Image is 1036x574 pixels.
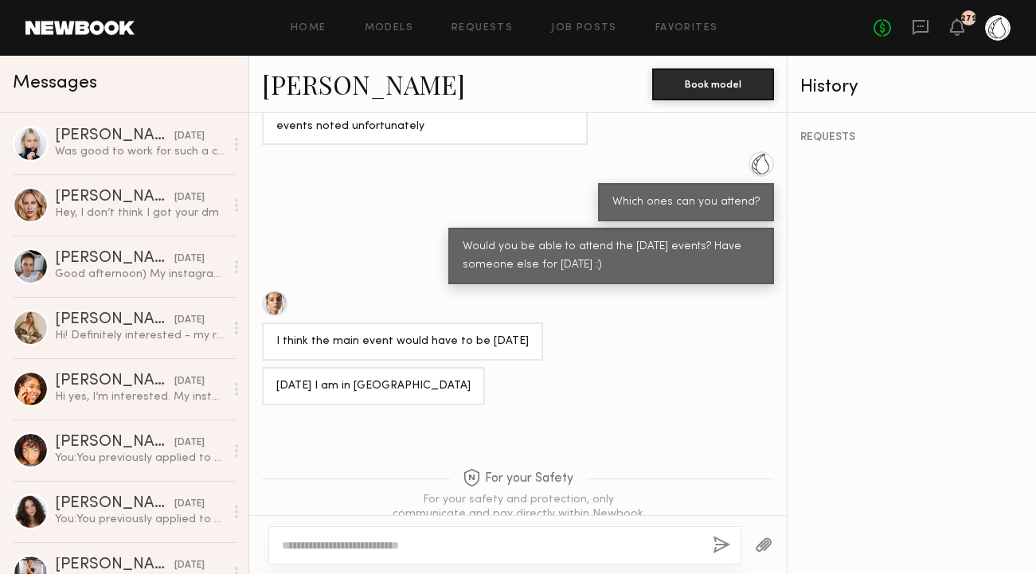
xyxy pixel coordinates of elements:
[55,328,225,343] div: Hi! Definitely interested - my rates are typically a bit higher. Does $300 work? My Instagram is ...
[800,78,1023,96] div: History
[652,68,774,100] button: Book model
[13,74,97,92] span: Messages
[655,23,718,33] a: Favorites
[391,493,646,521] div: For your safety and protection, only communicate and pay directly within Newbook
[55,205,225,221] div: Hey, I don’t think I got your dm
[612,193,760,212] div: Which ones can you attend?
[55,189,174,205] div: [PERSON_NAME]
[262,67,465,101] a: [PERSON_NAME]
[551,23,617,33] a: Job Posts
[174,374,205,389] div: [DATE]
[55,557,174,573] div: [PERSON_NAME]
[463,238,760,275] div: Would you be able to attend the [DATE] events? Have someone else for [DATE] :)
[174,190,205,205] div: [DATE]
[55,144,225,159] div: Was good to work for such a cool brand , I love everything about health and wellness 😍😍
[55,373,174,389] div: [PERSON_NAME]
[365,23,413,33] a: Models
[55,389,225,404] div: Hi yes, I’m interested. My instagram is @[DOMAIN_NAME]
[55,451,225,466] div: You: You previously applied to a job, we sell our Chlorophyll Water at [PERSON_NAME] in [GEOGRAPH...
[463,469,573,489] span: For your Safety
[55,267,225,282] div: Good afternoon) My instagram: tanyaartiukh
[174,497,205,512] div: [DATE]
[291,23,326,33] a: Home
[174,129,205,144] div: [DATE]
[276,377,471,396] div: [DATE] I am in [GEOGRAPHIC_DATA]
[55,512,225,527] div: You: You previously applied to a job, we sell our Chlorophyll Water at [PERSON_NAME] in [GEOGRAPH...
[174,313,205,328] div: [DATE]
[174,435,205,451] div: [DATE]
[960,14,977,23] div: 279
[174,558,205,573] div: [DATE]
[55,435,174,451] div: [PERSON_NAME]
[55,496,174,512] div: [PERSON_NAME]
[55,251,174,267] div: [PERSON_NAME]
[800,132,1023,143] div: REQUESTS
[276,100,573,136] div: Hmmm, I don’t think I’ll be able to attend all of the events noted unfortunately
[174,252,205,267] div: [DATE]
[55,312,174,328] div: [PERSON_NAME]
[652,76,774,90] a: Book model
[276,333,529,351] div: I think the main event would have to be [DATE]
[452,23,513,33] a: Requests
[55,128,174,144] div: [PERSON_NAME]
